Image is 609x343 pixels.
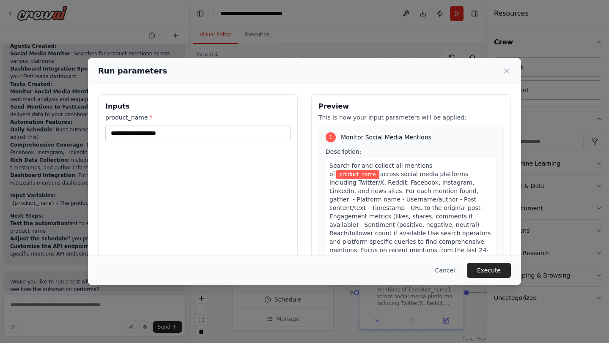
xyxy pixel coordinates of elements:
[105,113,291,122] label: product_name
[341,133,431,142] span: Monitor Social Media Mentions
[98,65,167,77] h2: Run parameters
[467,263,511,278] button: Execute
[326,148,361,155] span: Description:
[318,113,504,122] p: This is how your input parameters will be applied:
[428,263,462,278] button: Cancel
[329,171,491,262] span: across social media platforms including Twitter/X, Reddit, Facebook, Instagram, LinkedIn, and new...
[105,101,291,112] h3: Inputs
[326,132,336,142] div: 1
[336,170,379,179] span: Variable: product_name
[318,101,504,112] h3: Preview
[329,162,432,177] span: Search for and collect all mentions of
